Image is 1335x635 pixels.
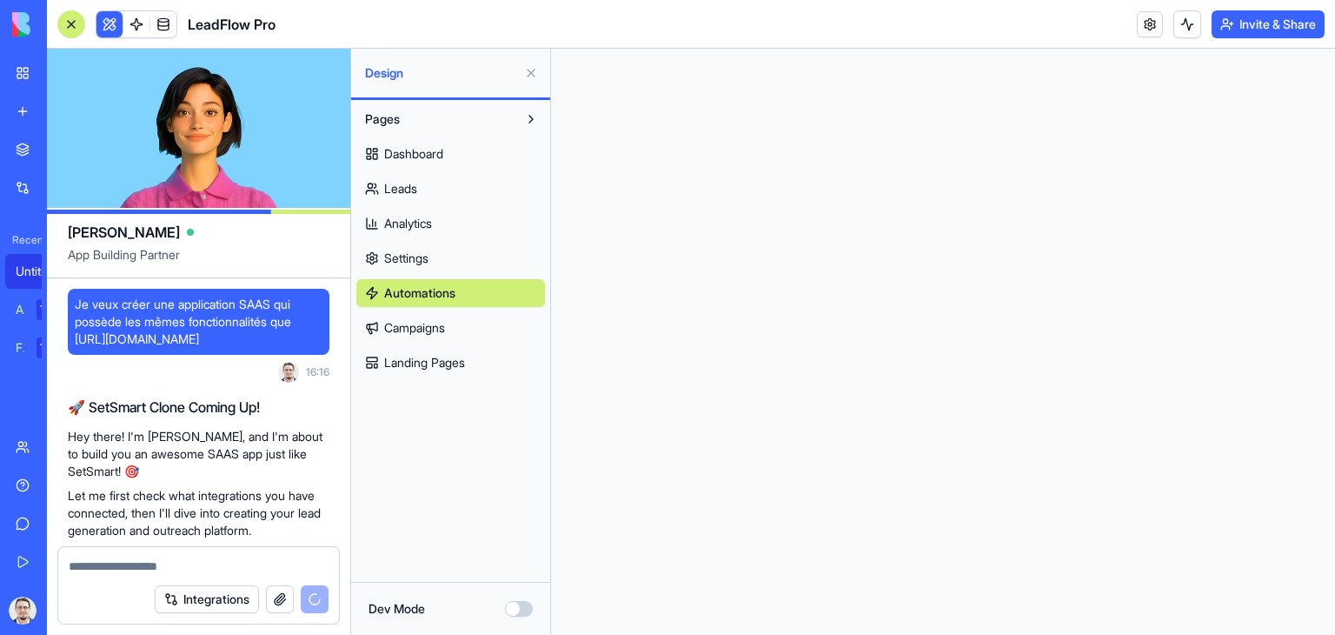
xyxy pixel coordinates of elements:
[5,292,75,327] a: AI Logo GeneratorTRY
[384,250,428,267] span: Settings
[356,349,545,377] a: Landing Pages
[9,597,37,625] img: ACg8ocJEyQJMuFxy3RGwDxvnQbexq8LlA5KrSqajGkAFJLKY-VeBz_aLYw=s96-c
[155,585,259,613] button: Integrations
[5,331,75,365] a: Feedback FormTRY
[68,487,329,539] p: Let me first check what integrations you have connected, then I'll dive into creating your lead g...
[384,145,443,163] span: Dashboard
[5,254,75,289] a: Untitled App
[384,319,445,337] span: Campaigns
[384,284,455,302] span: Automations
[68,428,329,480] p: Hey there! I'm [PERSON_NAME], and I'm about to build you an awesome SAAS app just like SetSmart! 🎯
[16,301,24,318] div: AI Logo Generator
[356,105,517,133] button: Pages
[75,296,322,348] span: Je veux créer une application SAAS qui possède les mêmes fonctionnalités que [URL][DOMAIN_NAME]
[5,233,42,247] span: Recent
[37,299,64,320] div: TRY
[369,600,425,618] label: Dev Mode
[1212,10,1325,38] button: Invite & Share
[356,210,545,237] a: Analytics
[356,279,545,307] a: Automations
[37,338,64,358] div: TRY
[68,246,329,277] span: App Building Partner
[356,314,545,342] a: Campaigns
[384,215,432,232] span: Analytics
[384,354,465,371] span: Landing Pages
[16,339,24,357] div: Feedback Form
[12,12,120,37] img: logo
[278,362,299,383] img: ACg8ocJEyQJMuFxy3RGwDxvnQbexq8LlA5KrSqajGkAFJLKY-VeBz_aLYw=s96-c
[68,397,329,418] h2: 🚀 SetSmart Clone Coming Up!
[356,140,545,168] a: Dashboard
[365,64,517,82] span: Design
[68,222,180,243] span: [PERSON_NAME]
[384,180,417,197] span: Leads
[16,263,64,280] div: Untitled App
[356,244,545,272] a: Settings
[306,365,329,379] span: 16:16
[356,175,545,203] a: Leads
[365,110,400,128] span: Pages
[188,14,276,35] span: LeadFlow Pro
